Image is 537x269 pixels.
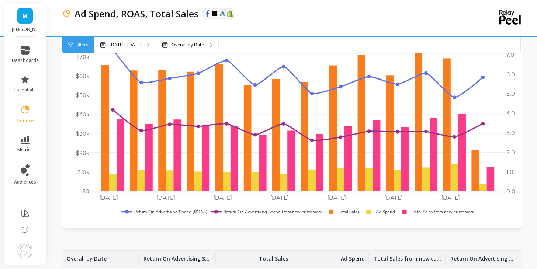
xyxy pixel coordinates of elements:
p: Ad Spend, ROAS, Total Sales [75,7,198,20]
img: api.shopify.svg [226,10,233,17]
p: Return On Advertising Spend from new customers [450,251,515,262]
span: Filters [76,42,88,48]
p: Ad Spend [341,251,365,262]
span: essentials [14,87,36,93]
span: audiences [14,179,36,185]
span: dashboards [12,57,39,63]
p: Overall by Date [67,251,107,262]
p: Return On Advertising Spend (ROAS) [143,251,211,262]
img: api.google.svg [219,10,226,17]
img: api.fb.svg [204,10,211,17]
img: api.klaviyo.svg [212,11,218,16]
span: explore [16,118,34,124]
span: M [22,12,28,20]
p: Overall by Date [172,42,204,48]
p: Total Sales [259,251,288,262]
p: maude [12,27,39,32]
img: profile picture [18,244,32,258]
img: header icon [62,9,71,18]
span: metrics [17,147,33,153]
p: [DATE] - [DATE] [110,42,141,48]
p: Total Sales from new customers [374,251,441,262]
